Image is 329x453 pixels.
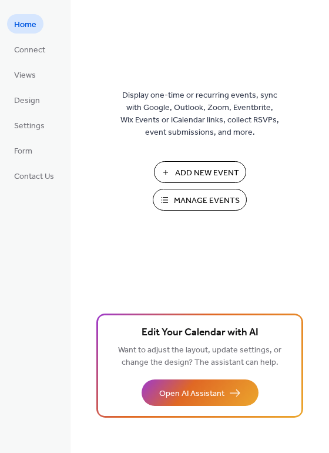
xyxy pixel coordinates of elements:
a: Settings [7,115,52,135]
button: Add New Event [154,161,246,183]
span: Views [14,69,36,82]
span: Form [14,145,32,158]
a: Home [7,14,43,34]
a: Design [7,90,47,109]
span: Home [14,19,36,31]
a: Views [7,65,43,84]
span: Display one-time or recurring events, sync with Google, Outlook, Zoom, Eventbrite, Wix Events or ... [120,89,279,139]
a: Connect [7,39,52,59]
span: Settings [14,120,45,132]
span: Want to adjust the layout, update settings, or change the design? The assistant can help. [118,342,281,371]
span: Open AI Assistant [159,388,224,400]
span: Contact Us [14,171,54,183]
button: Open AI Assistant [142,379,258,406]
span: Manage Events [174,195,240,207]
a: Form [7,141,39,160]
a: Contact Us [7,166,61,185]
span: Design [14,95,40,107]
span: Connect [14,44,45,56]
button: Manage Events [153,189,247,211]
span: Edit Your Calendar with AI [142,325,258,341]
span: Add New Event [175,167,239,179]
